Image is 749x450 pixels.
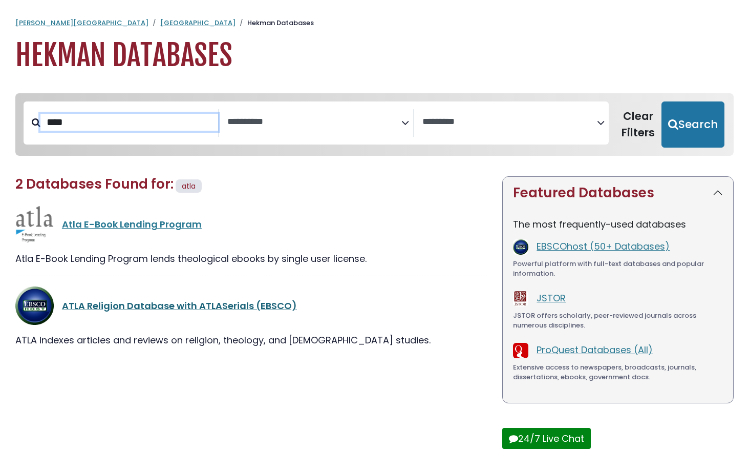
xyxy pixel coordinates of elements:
button: Clear Filters [615,101,661,148]
a: ATLA Religion Database with ATLASerials (EBSCO) [62,299,297,312]
a: Atla E-Book Lending Program [62,218,202,231]
a: [PERSON_NAME][GEOGRAPHIC_DATA] [15,18,148,28]
div: Extensive access to newspapers, broadcasts, journals, dissertations, ebooks, government docs. [513,362,723,382]
nav: breadcrumb [15,18,734,28]
input: Search database by title or keyword [40,114,218,131]
nav: Search filters [15,93,734,156]
span: atla [182,181,196,191]
div: ATLA indexes articles and reviews on religion, theology, and [DEMOGRAPHIC_DATA] studies. [15,333,490,347]
a: EBSCOhost (50+ Databases) [537,240,670,253]
button: Featured Databases [503,177,733,209]
textarea: Search [227,117,402,128]
div: JSTOR offers scholarly, peer-reviewed journals across numerous disciplines. [513,311,723,331]
h1: Hekman Databases [15,38,734,73]
button: Submit for Search Results [661,101,724,148]
a: ProQuest Databases (All) [537,343,653,356]
div: Atla E-Book Lending Program lends theological ebooks by single user license. [15,252,490,265]
p: The most frequently-used databases [513,217,723,231]
span: 2 Databases Found for: [15,175,174,193]
a: [GEOGRAPHIC_DATA] [160,18,236,28]
a: JSTOR [537,292,566,304]
div: Powerful platform with full-text databases and popular information. [513,259,723,279]
button: 24/7 Live Chat [502,428,591,449]
li: Hekman Databases [236,18,314,28]
textarea: Search [422,117,597,128]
